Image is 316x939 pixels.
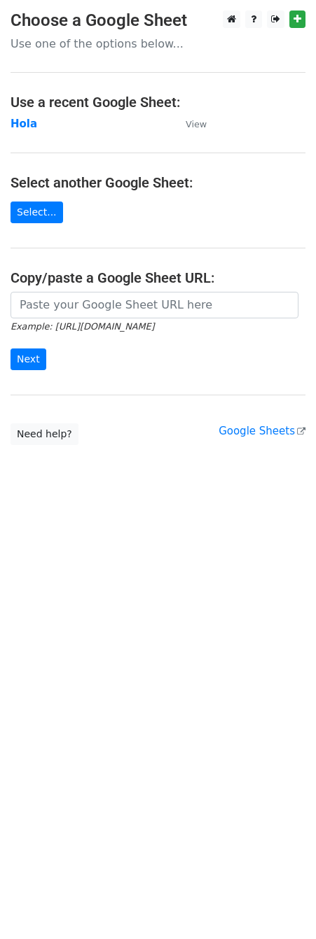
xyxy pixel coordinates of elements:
[11,269,305,286] h4: Copy/paste a Google Sheet URL:
[11,423,78,445] a: Need help?
[11,321,154,332] small: Example: [URL][DOMAIN_NAME]
[11,202,63,223] a: Select...
[172,118,207,130] a: View
[219,425,305,437] a: Google Sheets
[11,118,37,130] a: Hola
[11,292,298,318] input: Paste your Google Sheet URL here
[11,348,46,370] input: Next
[11,10,305,31] h3: Choose a Google Sheet
[186,119,207,129] small: View
[11,174,305,191] h4: Select another Google Sheet:
[11,36,305,51] p: Use one of the options below...
[11,94,305,111] h4: Use a recent Google Sheet:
